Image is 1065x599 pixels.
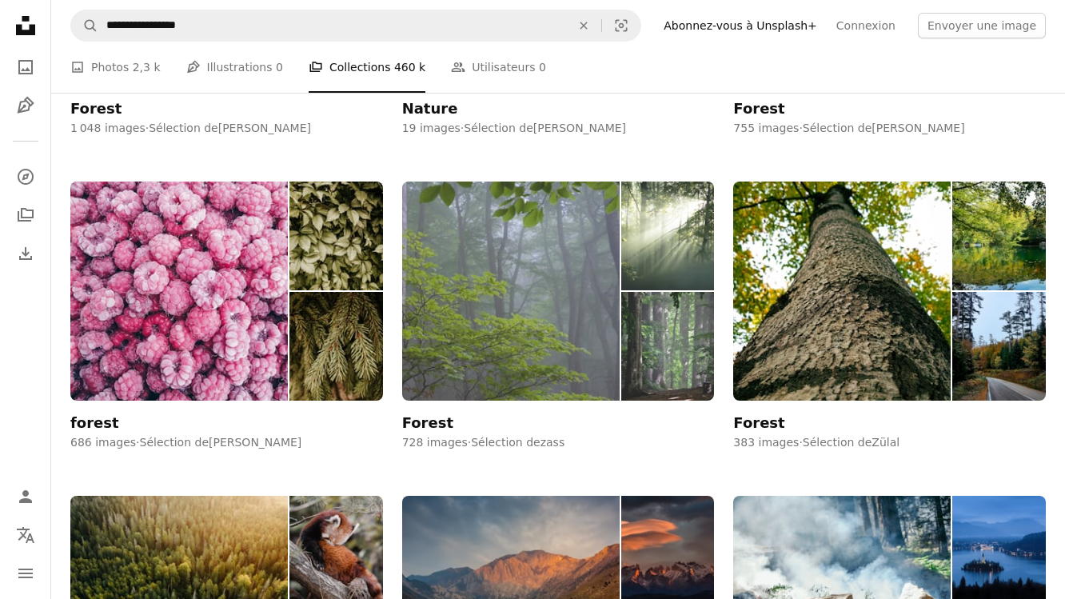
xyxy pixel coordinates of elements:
[952,182,1046,290] img: photo-1624187159147-c57ea9a0e2c7
[10,199,42,231] a: Collections
[70,42,161,93] a: Photos 2,3 k
[70,99,122,118] div: Forest
[402,121,715,137] div: 19 images · Sélection de [PERSON_NAME]
[733,413,784,433] div: Forest
[602,10,640,41] button: Recherche de visuels
[133,58,161,76] span: 2,3 k
[10,557,42,589] button: Menu
[733,121,1046,137] div: 755 images · Sélection de [PERSON_NAME]
[70,182,383,430] a: forest
[654,13,827,38] a: Abonnez-vous à Unsplash+
[621,182,715,290] img: photo-1633854304077-ebe1af03a5fd
[451,42,546,93] a: Utilisateurs 0
[918,13,1046,38] button: Envoyer une image
[733,182,951,400] img: photo-1629702662100-f698d69d5e24
[70,10,641,42] form: Rechercher des visuels sur tout le site
[402,182,715,430] a: Forest
[402,182,620,400] img: photo-1752217601928-37e3ec51ae19
[566,10,601,41] button: Effacer
[733,99,784,118] div: Forest
[10,481,42,513] a: Connexion / S’inscrire
[70,435,383,451] div: 686 images · Sélection de [PERSON_NAME]
[539,58,546,76] span: 0
[402,435,715,451] div: 728 images · Sélection de zass
[952,292,1046,401] img: photo-1627778099731-55e46a32e7f5
[10,238,42,270] a: Historique de téléchargement
[289,182,383,290] img: photo-1597517712654-90056d044729
[71,10,98,41] button: Rechercher sur Unsplash
[10,51,42,83] a: Photos
[186,42,283,93] a: Illustrations 0
[70,413,119,433] div: forest
[10,161,42,193] a: Explorer
[276,58,283,76] span: 0
[10,519,42,551] button: Langue
[733,182,1046,430] a: Forest
[827,13,905,38] a: Connexion
[402,413,453,433] div: Forest
[70,121,383,137] div: 1 048 images · Sélection de [PERSON_NAME]
[70,182,288,400] img: photo-1596028625616-3f2ebd81991f
[621,292,715,401] img: photo-1590347378106-5287d1b1b319
[10,10,42,45] a: Accueil — Unsplash
[733,435,1046,451] div: 383 images · Sélection de Zülal
[10,90,42,122] a: Illustrations
[402,99,458,118] div: Nature
[289,292,383,401] img: photo-1597517713489-535867fce0d3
